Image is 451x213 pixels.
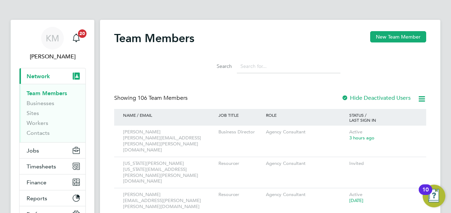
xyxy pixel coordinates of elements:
div: NAME / EMAIL [121,109,217,121]
div: [PERSON_NAME] [PERSON_NAME][EMAIL_ADDRESS][PERSON_NAME][PERSON_NAME][DOMAIN_NAME] [121,126,217,157]
span: Timesheets [27,163,56,170]
div: Agency Consultant [264,157,347,170]
a: Workers [27,120,48,126]
span: 106 Team Members [138,94,188,102]
button: Open Resource Center, 10 new notifications [423,185,445,207]
button: New Team Member [370,31,426,42]
div: ROLE [264,109,347,121]
div: Active [347,188,419,207]
span: Jobs [27,147,39,154]
div: [US_STATE][PERSON_NAME] [US_STATE][EMAIL_ADDRESS][PERSON_NAME][PERSON_NAME][DOMAIN_NAME] [121,157,217,188]
div: 10 [422,190,429,199]
span: [DATE] [349,197,363,203]
button: Network [20,68,85,84]
span: Finance [27,179,46,186]
div: Resourcer [217,188,264,201]
label: Hide Deactivated Users [341,94,411,102]
a: Contacts [27,129,50,136]
span: Katie McPherson [19,52,86,61]
div: STATUS / LAST SIGN IN [347,109,419,126]
h2: Team Members [114,31,194,45]
span: KM [46,34,59,43]
div: Network [20,84,85,142]
span: Reports [27,195,47,202]
div: Agency Consultant [264,188,347,201]
a: 20 [69,27,83,50]
button: Reports [20,190,85,206]
span: 20 [78,29,87,38]
span: Network [27,73,50,80]
div: Showing [114,94,189,102]
span: 3 hours ago [349,135,374,141]
div: Active [347,126,419,145]
a: Team Members [27,90,67,97]
div: JOB TITLE [217,109,264,121]
div: Invited [347,157,419,170]
button: Jobs [20,143,85,158]
input: Search for... [237,59,340,73]
label: Search [200,63,232,69]
button: Timesheets [20,159,85,174]
div: Agency Consultant [264,126,347,139]
a: Sites [27,110,39,116]
div: Business Director [217,126,264,139]
a: Businesses [27,100,54,106]
div: Resourcer [217,157,264,170]
a: KM[PERSON_NAME] [19,27,86,61]
button: Finance [20,174,85,190]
